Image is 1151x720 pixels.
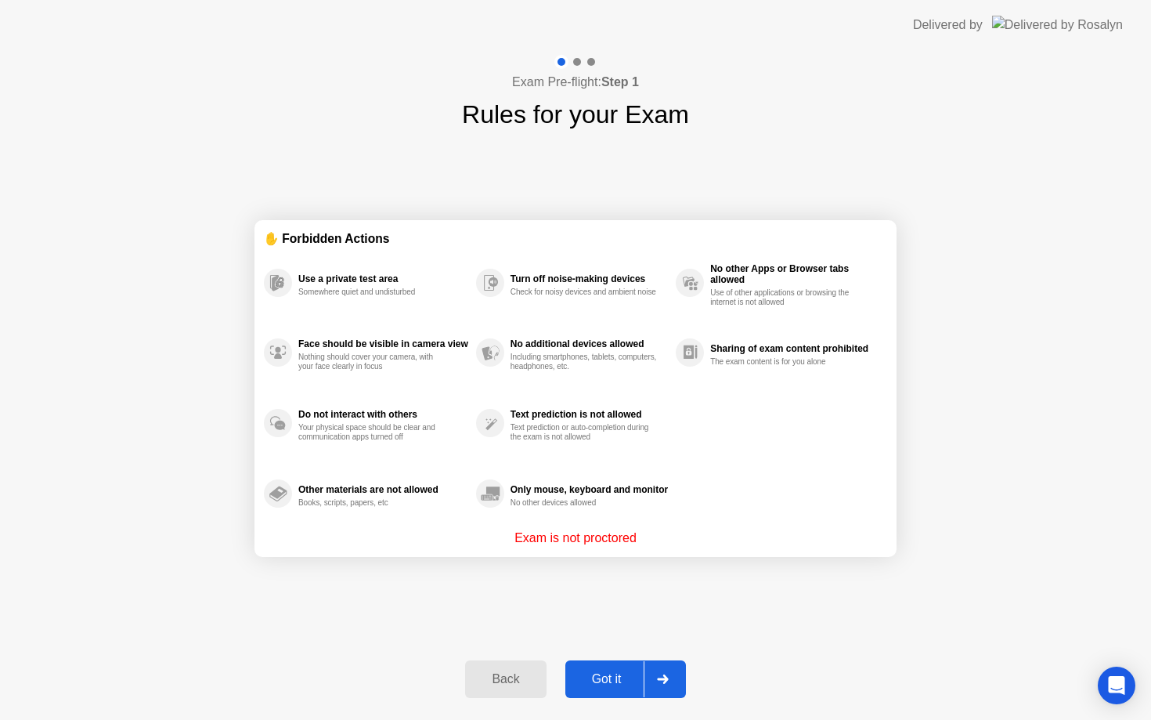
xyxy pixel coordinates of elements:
[511,409,668,420] div: Text prediction is not allowed
[298,423,446,442] div: Your physical space should be clear and communication apps turned off
[298,498,446,508] div: Books, scripts, papers, etc
[511,498,658,508] div: No other devices allowed
[511,353,658,371] div: Including smartphones, tablets, computers, headphones, etc.
[913,16,983,34] div: Delivered by
[462,96,689,133] h1: Rules for your Exam
[601,75,639,89] b: Step 1
[710,263,879,285] div: No other Apps or Browser tabs allowed
[470,672,541,686] div: Back
[511,288,658,297] div: Check for noisy devices and ambient noise
[511,423,658,442] div: Text prediction or auto-completion during the exam is not allowed
[710,343,879,354] div: Sharing of exam content prohibited
[298,484,468,495] div: Other materials are not allowed
[511,338,668,349] div: No additional devices allowed
[298,288,446,297] div: Somewhere quiet and undisturbed
[512,73,639,92] h4: Exam Pre-flight:
[710,288,858,307] div: Use of other applications or browsing the internet is not allowed
[511,273,668,284] div: Turn off noise-making devices
[565,660,686,698] button: Got it
[511,484,668,495] div: Only mouse, keyboard and monitor
[298,409,468,420] div: Do not interact with others
[1098,667,1135,704] div: Open Intercom Messenger
[514,529,637,548] p: Exam is not proctored
[710,357,858,367] div: The exam content is for you alone
[298,338,468,349] div: Face should be visible in camera view
[570,672,644,686] div: Got it
[298,353,446,371] div: Nothing should cover your camera, with your face clearly in focus
[465,660,546,698] button: Back
[992,16,1123,34] img: Delivered by Rosalyn
[264,230,887,248] div: ✋ Forbidden Actions
[298,273,468,284] div: Use a private test area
